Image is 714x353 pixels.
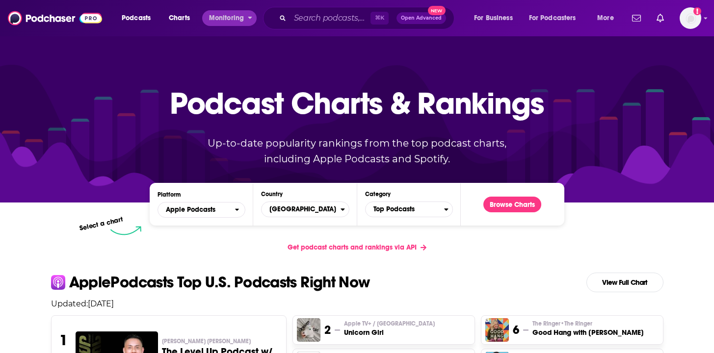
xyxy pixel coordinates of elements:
[397,12,446,24] button: Open AdvancedNew
[532,328,644,337] h3: Good Hang with [PERSON_NAME]
[344,328,435,337] h3: Unicorn Girl
[401,16,442,21] span: Open Advanced
[158,202,245,218] button: open menu
[290,10,370,26] input: Search podcasts, credits, & more...
[485,318,509,342] img: Good Hang with Amy Poehler
[158,202,245,218] h2: Platforms
[69,275,370,290] p: Apple Podcasts Top U.S. Podcasts Right Now
[529,11,576,25] span: For Podcasters
[169,11,190,25] span: Charts
[209,11,244,25] span: Monitoring
[513,323,519,337] h3: 6
[122,11,151,25] span: Podcasts
[366,201,444,218] span: Top Podcasts
[483,197,541,212] button: Browse Charts
[586,273,663,292] a: View Full Chart
[523,10,590,26] button: open menu
[344,320,435,328] span: Apple TV+ / [GEOGRAPHIC_DATA]
[79,215,124,232] p: Select a chart
[467,10,525,26] button: open menu
[628,10,645,26] a: Show notifications dropdown
[170,71,544,135] p: Podcast Charts & Rankings
[474,11,513,25] span: For Business
[51,275,65,289] img: apple Icon
[693,7,701,15] svg: Add a profile image
[162,337,278,345] p: Paul Alex Espinoza
[59,331,68,349] h3: 1
[680,7,701,29] span: Logged in as tmarra
[653,10,668,26] a: Show notifications dropdown
[202,10,257,26] button: open menu
[162,10,196,26] a: Charts
[8,9,102,27] img: Podchaser - Follow, Share and Rate Podcasts
[532,320,644,337] a: The Ringer•The RingerGood Hang with [PERSON_NAME]
[590,10,626,26] button: open menu
[560,320,592,327] span: • The Ringer
[261,202,349,217] button: Countries
[166,206,215,213] span: Apple Podcasts
[365,202,453,217] button: Categories
[162,337,251,345] span: [PERSON_NAME] [PERSON_NAME]
[280,235,434,259] a: Get podcast charts and rankings via API
[680,7,701,29] button: Show profile menu
[43,299,671,308] p: Updated: [DATE]
[288,243,417,252] span: Get podcast charts and rankings via API
[428,6,446,15] span: New
[324,323,331,337] h3: 2
[532,320,644,328] p: The Ringer • The Ringer
[110,226,141,235] img: select arrow
[532,320,592,328] span: The Ringer
[262,201,340,218] span: [GEOGRAPHIC_DATA]
[344,320,435,337] a: Apple TV+ / [GEOGRAPHIC_DATA]Unicorn Girl
[597,11,614,25] span: More
[272,7,464,29] div: Search podcasts, credits, & more...
[297,318,320,342] img: Unicorn Girl
[680,7,701,29] img: User Profile
[188,135,526,167] p: Up-to-date popularity rankings from the top podcast charts, including Apple Podcasts and Spotify.
[115,10,163,26] button: open menu
[370,12,389,25] span: ⌘ K
[344,320,435,328] p: Apple TV+ / Seven Hills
